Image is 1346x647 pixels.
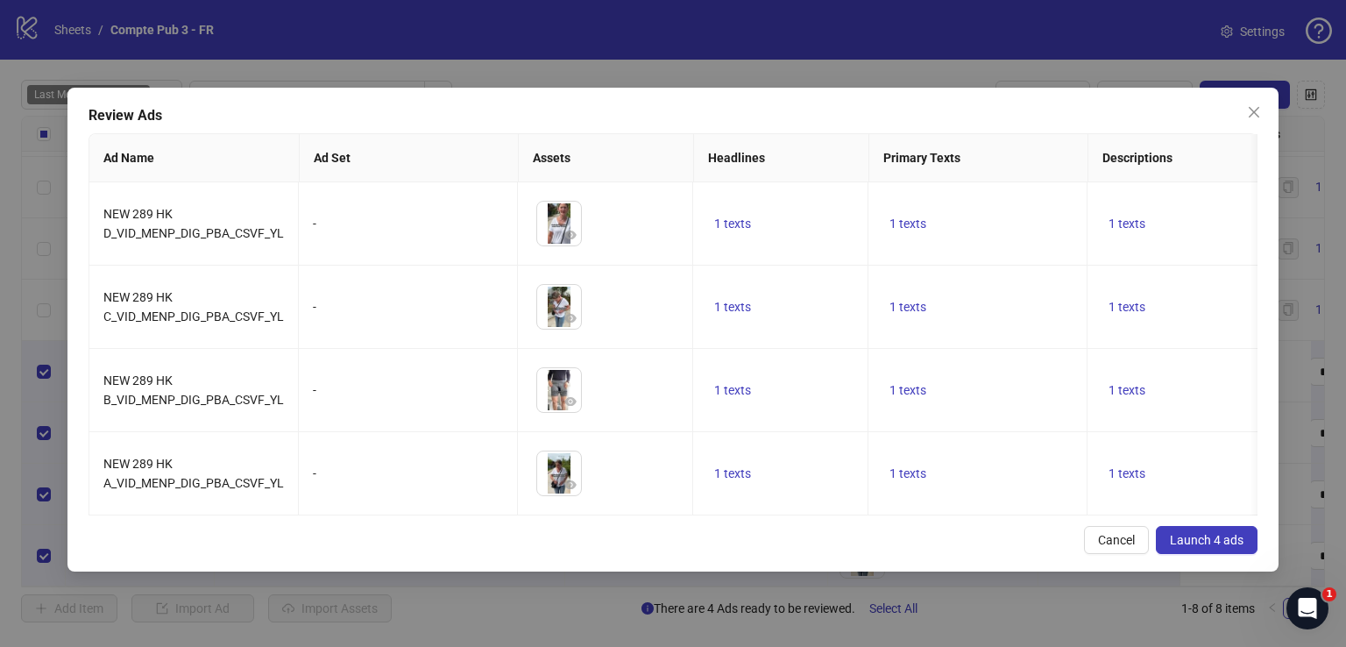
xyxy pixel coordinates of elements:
div: Review Ads [89,105,1257,126]
span: NEW 289 HK C_VID_MENP_DIG_PBA_CSVF_YL [103,290,284,323]
span: Launch 4 ads [1170,533,1243,547]
th: Ad Name [89,134,300,182]
span: 1 texts [1109,300,1145,314]
span: 1 texts [1109,466,1145,480]
button: 1 texts [1102,296,1152,317]
div: - [313,297,503,316]
span: close [1247,105,1261,119]
button: 1 texts [707,213,758,234]
span: 1 texts [889,300,926,314]
span: Cancel [1098,533,1135,547]
button: 1 texts [1102,463,1152,484]
span: eye [564,229,577,241]
button: Close [1240,98,1268,126]
th: Descriptions [1088,134,1307,182]
span: eye [564,479,577,491]
button: 1 texts [1102,380,1152,401]
span: NEW 289 HK B_VID_MENP_DIG_PBA_CSVF_YL [103,373,284,407]
div: - [313,464,503,483]
span: 1 texts [889,383,926,397]
span: 1 [1322,587,1336,601]
span: eye [564,312,577,324]
img: Asset 1 [537,285,581,329]
span: 1 texts [889,466,926,480]
th: Ad Set [300,134,519,182]
span: 1 texts [714,383,751,397]
div: - [313,214,503,233]
span: 1 texts [1109,383,1145,397]
div: - [313,380,503,400]
img: Asset 1 [537,202,581,245]
img: Asset 1 [537,451,581,495]
span: 1 texts [714,217,751,231]
button: Preview [560,474,581,495]
img: Asset 1 [537,368,581,412]
button: 1 texts [882,463,933,484]
span: 1 texts [889,217,926,231]
span: 1 texts [714,466,751,480]
button: 1 texts [882,296,933,317]
span: 1 texts [1109,217,1145,231]
span: eye [564,395,577,408]
button: 1 texts [707,463,758,484]
button: Launch 4 ads [1156,526,1257,554]
th: Assets [519,134,694,182]
button: 1 texts [707,380,758,401]
button: Preview [560,391,581,412]
button: Preview [560,308,581,329]
button: 1 texts [882,380,933,401]
button: Preview [560,224,581,245]
span: NEW 289 HK D_VID_MENP_DIG_PBA_CSVF_YL [103,207,284,240]
span: 1 texts [714,300,751,314]
iframe: Intercom live chat [1286,587,1328,629]
span: NEW 289 HK A_VID_MENP_DIG_PBA_CSVF_YL [103,457,284,490]
button: 1 texts [707,296,758,317]
button: 1 texts [882,213,933,234]
th: Primary Texts [869,134,1088,182]
th: Headlines [694,134,869,182]
button: 1 texts [1102,213,1152,234]
button: Cancel [1084,526,1149,554]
